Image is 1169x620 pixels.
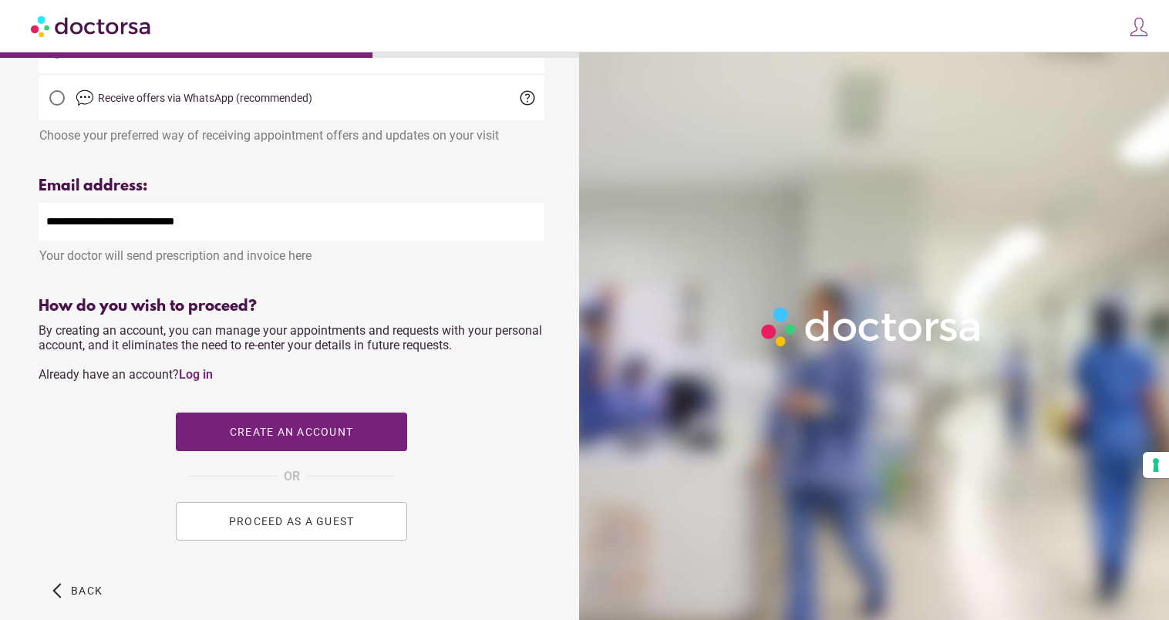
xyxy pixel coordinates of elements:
[39,323,542,382] span: By creating an account, you can manage your appointments and requests with your personal account,...
[518,89,537,107] span: help
[76,89,94,107] img: chat
[179,367,213,382] a: Log in
[230,426,353,438] span: Create an account
[755,301,989,353] img: Logo-Doctorsa-trans-White-partial-flat.png
[229,515,355,527] span: PROCEED AS A GUEST
[39,298,544,315] div: How do you wish to proceed?
[176,502,407,541] button: PROCEED AS A GUEST
[39,177,544,195] div: Email address:
[284,467,300,487] span: OR
[1128,16,1150,38] img: icons8-customer-100.png
[46,571,109,610] button: arrow_back_ios Back
[176,413,407,451] button: Create an account
[1143,452,1169,478] button: Your consent preferences for tracking technologies
[39,241,544,263] div: Your doctor will send prescription and invoice here
[71,585,103,597] span: Back
[98,92,312,104] span: Receive offers via WhatsApp (recommended)
[31,8,153,43] img: Doctorsa.com
[39,120,544,143] div: Choose your preferred way of receiving appointment offers and updates on your visit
